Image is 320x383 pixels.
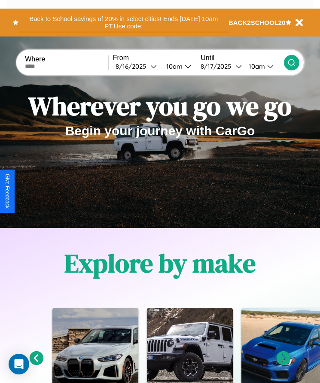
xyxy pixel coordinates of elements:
[18,13,229,32] button: Back to School savings of 20% in select cities! Ends [DATE] 10am PT.Use code:
[116,62,150,70] div: 8 / 16 / 2025
[201,54,284,62] label: Until
[113,62,159,71] button: 8/16/2025
[113,54,196,62] label: From
[242,62,284,71] button: 10am
[229,19,286,26] b: BACK2SCHOOL20
[244,62,267,70] div: 10am
[64,246,256,281] h1: Explore by make
[159,62,196,71] button: 10am
[201,62,235,70] div: 8 / 17 / 2025
[25,55,108,63] label: Where
[162,62,185,70] div: 10am
[4,174,10,209] div: Give Feedback
[9,354,29,374] div: Open Intercom Messenger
